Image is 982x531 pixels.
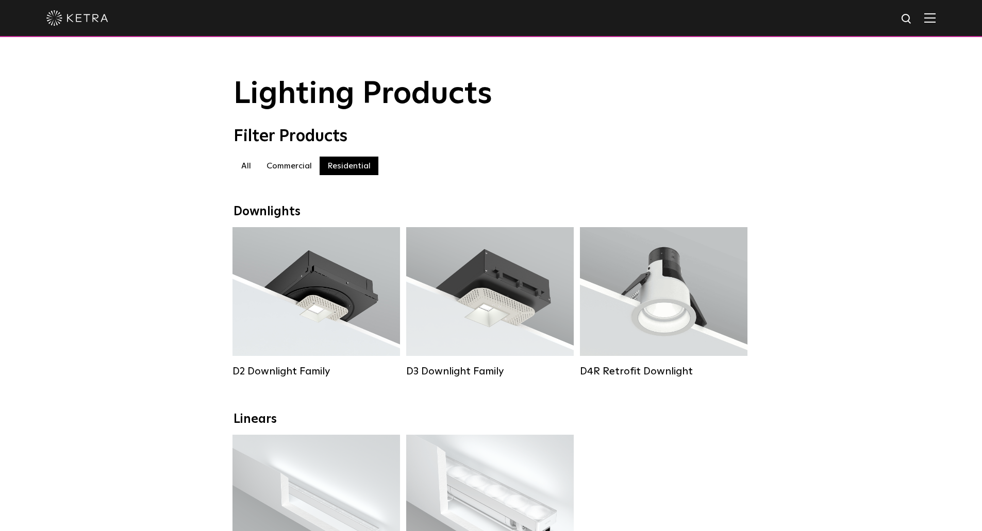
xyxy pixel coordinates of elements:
span: Lighting Products [234,79,492,110]
div: Downlights [234,204,749,219]
a: D2 Downlight Family Lumen Output:1200Colors:White / Black / Gloss Black / Silver / Bronze / Silve... [232,227,400,378]
div: Filter Products [234,127,749,146]
a: D3 Downlight Family Lumen Output:700 / 900 / 1100Colors:White / Black / Silver / Bronze / Paintab... [406,227,574,378]
div: D3 Downlight Family [406,365,574,378]
label: Residential [320,157,378,175]
a: D4R Retrofit Downlight Lumen Output:800Colors:White / BlackBeam Angles:15° / 25° / 40° / 60°Watta... [580,227,747,378]
label: Commercial [259,157,320,175]
img: ketra-logo-2019-white [46,10,108,26]
img: Hamburger%20Nav.svg [924,13,936,23]
div: Linears [234,412,749,427]
img: search icon [901,13,913,26]
div: D2 Downlight Family [232,365,400,378]
label: All [234,157,259,175]
div: D4R Retrofit Downlight [580,365,747,378]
